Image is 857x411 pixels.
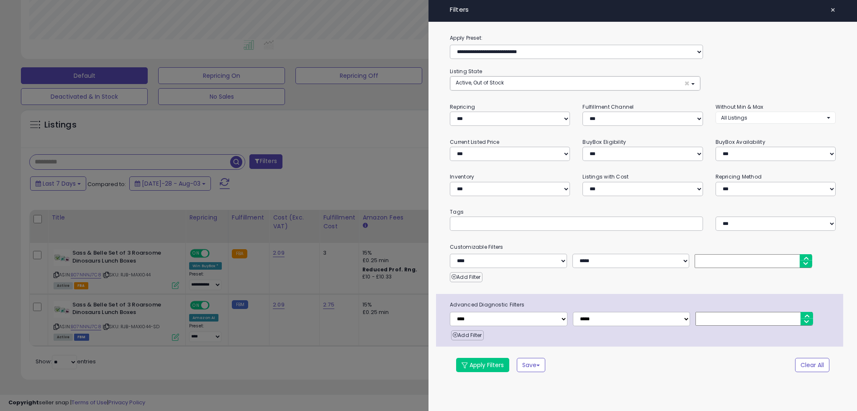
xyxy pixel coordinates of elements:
small: Inventory [450,173,474,180]
small: Repricing Method [716,173,762,180]
button: Add Filter [450,272,482,282]
small: Without Min & Max [716,103,764,110]
small: Customizable Filters [444,243,842,252]
span: All Listings [721,114,747,121]
small: BuyBox Eligibility [582,138,626,146]
h4: Filters [450,6,836,13]
span: Active, Out of Stock [456,79,504,86]
button: Add Filter [451,330,483,340]
small: Repricing [450,103,475,110]
button: Active, Out of Stock × [450,77,700,90]
button: All Listings [716,112,836,124]
button: Apply Filters [456,358,509,372]
small: BuyBox Availability [716,138,765,146]
span: × [830,4,836,16]
span: Advanced Diagnostic Filters [444,300,843,309]
small: Tags [444,207,842,217]
label: Apply Preset: [444,33,842,43]
small: Listings with Cost [582,173,629,180]
small: Fulfillment Channel [582,103,634,110]
span: × [684,79,690,88]
button: Save [517,358,545,372]
button: × [827,4,839,16]
small: Listing State [450,68,482,75]
button: Clear All [795,358,829,372]
small: Current Listed Price [450,138,499,146]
